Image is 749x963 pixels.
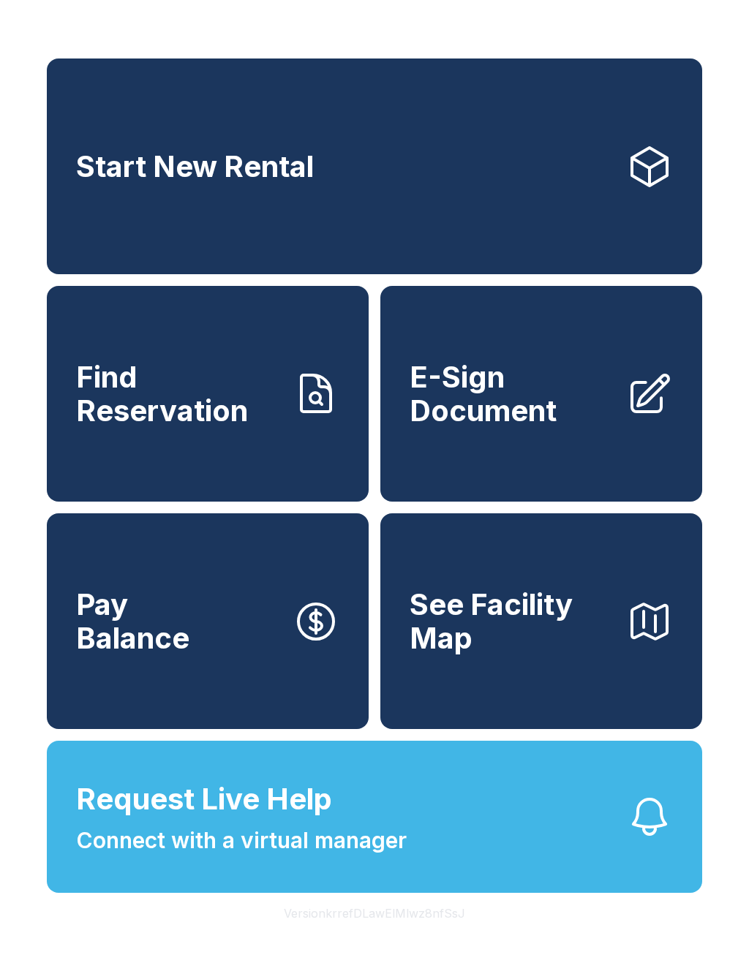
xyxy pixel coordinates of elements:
[47,58,702,274] a: Start New Rental
[47,286,369,502] a: Find Reservation
[47,741,702,893] button: Request Live HelpConnect with a virtual manager
[410,360,614,427] span: E-Sign Document
[76,588,189,654] span: Pay Balance
[76,150,314,184] span: Start New Rental
[76,824,407,857] span: Connect with a virtual manager
[380,286,702,502] a: E-Sign Document
[272,893,477,934] button: VersionkrrefDLawElMlwz8nfSsJ
[76,777,332,821] span: Request Live Help
[410,588,614,654] span: See Facility Map
[47,513,369,729] button: PayBalance
[76,360,281,427] span: Find Reservation
[380,513,702,729] button: See Facility Map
